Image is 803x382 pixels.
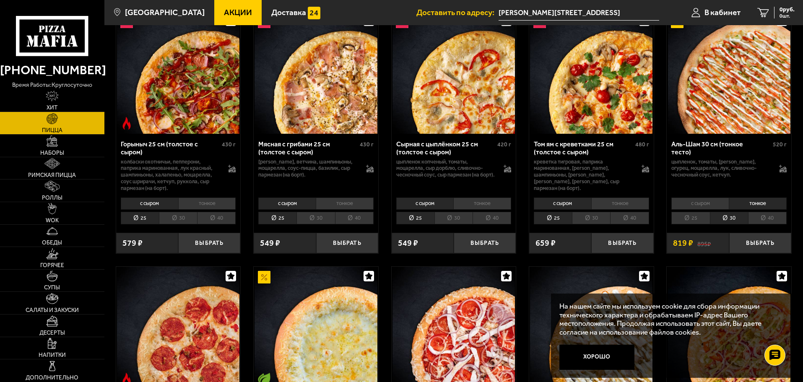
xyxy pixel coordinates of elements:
[255,11,377,134] img: Мясная с грибами 25 см (толстое с сыром)
[197,212,236,225] li: 40
[26,375,78,381] span: Дополнительно
[396,159,496,179] p: цыпленок копченый, томаты, моцарелла, сыр дорблю, сливочно-чесночный соус, сыр пармезан (на борт).
[121,159,220,192] p: колбаски Охотничьи, пепперони, паприка маринованная, лук красный, шампиньоны, халапеньо, моцарелл...
[671,212,709,225] li: 25
[178,197,236,209] li: тонкое
[222,141,236,148] span: 430 г
[40,150,64,156] span: Наборы
[392,11,515,134] img: Сырная с цыплёнком 25 см (толстое с сыром)
[499,5,659,21] input: Ваш адрес доставки
[398,239,418,247] span: 549 ₽
[773,141,787,148] span: 520 г
[42,195,62,201] span: Роллы
[434,212,473,225] li: 30
[116,11,241,134] a: НовинкаОстрое блюдоГорыныч 25 см (толстое с сыром)
[47,105,57,111] span: Хит
[121,197,178,209] li: с сыром
[271,8,306,16] span: Доставка
[360,141,374,148] span: 430 г
[28,172,76,178] span: Римская пицца
[610,212,649,225] li: 40
[258,212,296,225] li: 25
[671,197,729,209] li: с сыром
[668,11,790,134] img: Аль-Шам 30 см (тонкое тесто)
[697,239,711,247] s: 895 ₽
[530,11,652,134] img: Том ям с креветками 25 см (толстое с сыром)
[671,140,771,156] div: Аль-Шам 30 см (тонкое тесто)
[572,212,610,225] li: 30
[473,212,511,225] li: 40
[559,345,635,370] button: Хорошо
[454,233,516,253] button: Выбрать
[125,8,205,16] span: [GEOGRAPHIC_DATA]
[258,140,358,156] div: Мясная с грибами 25 см (толстое с сыром)
[748,212,787,225] li: 40
[40,262,64,268] span: Горячее
[559,302,779,337] p: На нашем сайте мы используем cookie для сбора информации технического характера и обрабатываем IP...
[121,212,159,225] li: 25
[416,8,499,16] span: Доставить по адресу:
[308,7,320,19] img: 15daf4d41897b9f0e9f617042186c801.svg
[120,117,133,130] img: Острое блюдо
[117,11,239,134] img: Горыныч 25 см (толстое с сыром)
[534,197,591,209] li: с сыром
[673,239,693,247] span: 819 ₽
[178,233,240,253] button: Выбрать
[671,159,771,179] p: цыпленок, томаты, [PERSON_NAME], огурец, моцарелла, лук, сливочно-чесночный соус, кетчуп.
[729,233,791,253] button: Выбрать
[121,140,220,156] div: Горыныч 25 см (толстое с сыром)
[296,212,335,225] li: 30
[667,11,791,134] a: АкционныйАль-Шам 30 см (тонкое тесто)
[26,307,79,313] span: Салаты и закуски
[396,197,454,209] li: с сыром
[780,13,795,18] span: 0 шт.
[392,11,516,134] a: НовинкаСырная с цыплёнком 25 см (толстое с сыром)
[534,140,633,156] div: Том ям с креветками 25 см (толстое с сыром)
[258,271,270,283] img: Акционный
[260,239,280,247] span: 549 ₽
[42,127,62,133] span: Пицца
[704,8,741,16] span: В кабинет
[224,8,252,16] span: Акции
[39,352,66,358] span: Напитки
[316,197,374,209] li: тонкое
[42,240,62,246] span: Обеды
[159,212,197,225] li: 30
[396,212,434,225] li: 25
[591,197,649,209] li: тонкое
[258,197,316,209] li: с сыром
[453,197,511,209] li: тонкое
[316,233,378,253] button: Выбрать
[122,239,143,247] span: 579 ₽
[710,212,748,225] li: 30
[39,330,65,336] span: Десерты
[591,233,653,253] button: Выбрать
[534,159,633,192] p: креветка тигровая, паприка маринованная, [PERSON_NAME], шампиньоны, [PERSON_NAME], [PERSON_NAME],...
[534,212,572,225] li: 25
[258,159,358,179] p: [PERSON_NAME], ветчина, шампиньоны, моцарелла, соус-пицца, базилик, сыр пармезан (на борт).
[635,141,649,148] span: 480 г
[499,5,659,21] span: Санкт-Петербург, Уманский переулок, 71
[535,239,556,247] span: 659 ₽
[780,7,795,13] span: 0 руб.
[396,140,496,156] div: Сырная с цыплёнком 25 см (толстое с сыром)
[335,212,374,225] li: 40
[497,141,511,148] span: 420 г
[529,11,654,134] a: НовинкаТом ям с креветками 25 см (толстое с сыром)
[44,285,60,291] span: Супы
[729,197,787,209] li: тонкое
[254,11,378,134] a: НовинкаМясная с грибами 25 см (толстое с сыром)
[46,218,59,223] span: WOK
